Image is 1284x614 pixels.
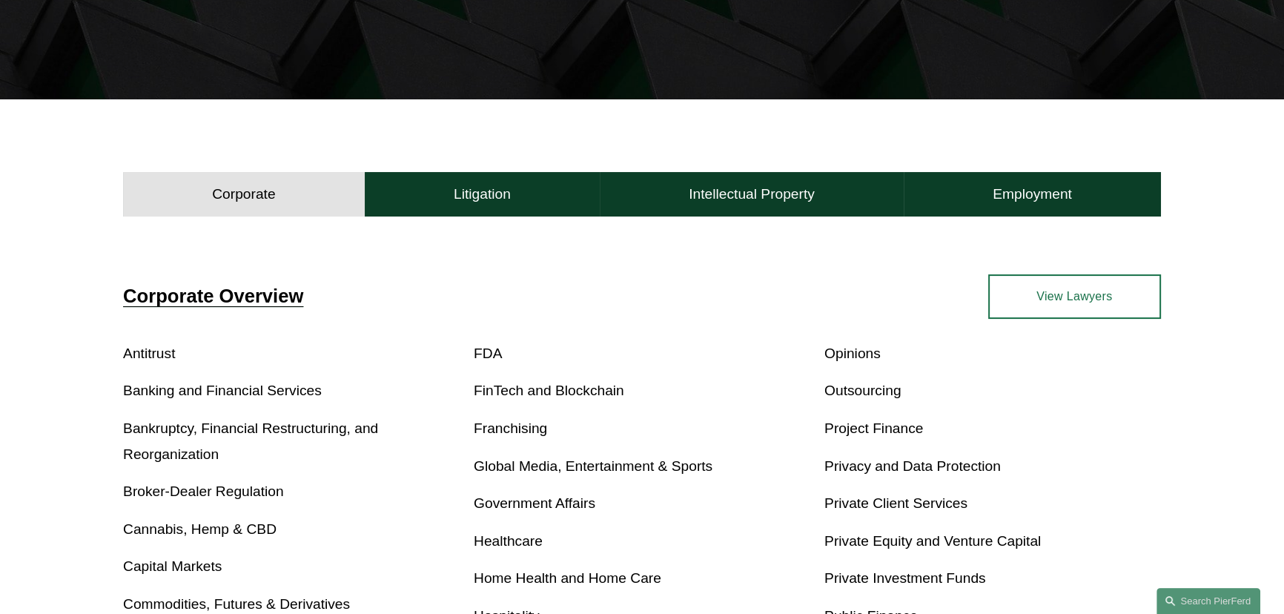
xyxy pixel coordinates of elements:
a: Capital Markets [123,558,222,574]
a: View Lawyers [988,274,1161,319]
a: Franchising [474,420,547,436]
a: Corporate Overview [123,285,303,306]
a: Healthcare [474,533,543,549]
a: Outsourcing [824,383,901,398]
a: Private Equity and Venture Capital [824,533,1041,549]
a: Global Media, Entertainment & Sports [474,458,712,474]
a: Broker-Dealer Regulation [123,483,284,499]
h4: Employment [993,185,1072,203]
a: FDA [474,346,502,361]
a: Opinions [824,346,881,361]
a: Home Health and Home Care [474,570,661,586]
a: Banking and Financial Services [123,383,322,398]
a: FinTech and Blockchain [474,383,624,398]
a: Private Investment Funds [824,570,986,586]
h4: Intellectual Property [689,185,815,203]
h4: Corporate [212,185,275,203]
a: Commodities, Futures & Derivatives [123,596,350,612]
a: Project Finance [824,420,923,436]
a: Bankruptcy, Financial Restructuring, and Reorganization [123,420,378,462]
h4: Litigation [454,185,511,203]
a: Search this site [1156,588,1260,614]
a: Government Affairs [474,495,595,511]
a: Private Client Services [824,495,967,511]
a: Antitrust [123,346,175,361]
a: Privacy and Data Protection [824,458,1001,474]
a: Cannabis, Hemp & CBD [123,521,277,537]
